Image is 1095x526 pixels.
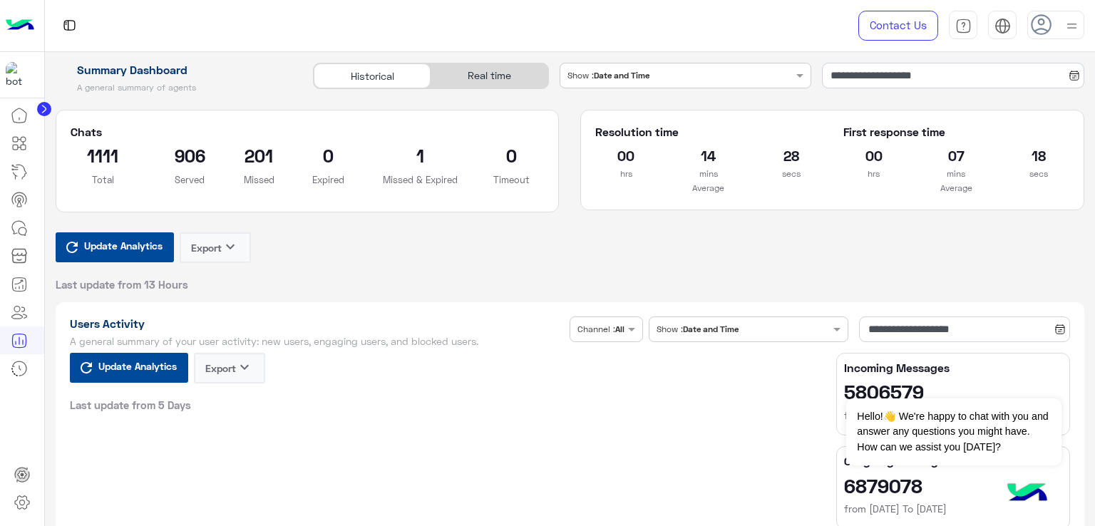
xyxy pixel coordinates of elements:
[843,144,905,167] h2: 00
[844,454,1062,468] h5: Outgoing Messages
[95,356,180,376] span: Update Analytics
[6,62,31,88] img: 1403182699927242
[925,167,987,181] p: mins
[431,63,547,88] div: Real time
[70,316,565,331] h1: Users Activity
[314,63,431,88] div: Historical
[1008,144,1069,167] h2: 18
[222,238,239,255] i: keyboard_arrow_down
[844,474,1062,497] h2: 6879078
[1063,17,1081,35] img: profile
[180,232,251,263] button: Exportkeyboard_arrow_down
[1002,469,1052,519] img: hulul-logo.png
[595,181,821,195] p: Average
[949,11,977,41] a: tab
[925,144,987,167] h2: 07
[595,125,821,139] h5: Resolution time
[1008,167,1069,181] p: secs
[844,361,1062,375] h5: Incoming Messages
[71,144,136,167] h2: 1111
[56,63,297,77] h1: Summary Dashboard
[678,144,739,167] h2: 14
[858,11,938,41] a: Contact Us
[383,172,458,187] p: Missed & Expired
[595,167,657,181] p: hrs
[236,359,253,376] i: keyboard_arrow_down
[244,144,274,167] h2: 201
[194,353,265,383] button: Exportkeyboard_arrow_down
[479,144,545,167] h2: 0
[479,172,545,187] p: Timeout
[615,324,624,334] b: All
[994,18,1011,34] img: tab
[761,167,822,181] p: secs
[70,398,191,412] span: Last update from 5 Days
[844,380,1062,403] h2: 5806579
[844,408,1062,423] h6: from [DATE] To [DATE]
[56,232,174,262] button: Update Analytics
[71,125,545,139] h5: Chats
[56,82,297,93] h5: A general summary of agents
[843,181,1069,195] p: Average
[843,167,905,181] p: hrs
[70,336,565,347] h5: A general summary of your user activity: new users, engaging users, and blocked users.
[70,353,188,383] button: Update Analytics
[157,144,222,167] h2: 906
[296,144,361,167] h2: 0
[244,172,274,187] p: Missed
[678,167,739,181] p: mins
[383,144,458,167] h2: 1
[71,172,136,187] p: Total
[61,16,78,34] img: tab
[81,236,166,255] span: Update Analytics
[594,70,649,81] b: Date and Time
[846,398,1061,465] span: Hello!👋 We're happy to chat with you and answer any questions you might have. How can we assist y...
[296,172,361,187] p: Expired
[56,277,188,292] span: Last update from 13 Hours
[955,18,972,34] img: tab
[595,144,657,167] h2: 00
[683,324,739,334] b: Date and Time
[844,502,1062,516] h6: from [DATE] To [DATE]
[761,144,822,167] h2: 28
[843,125,1069,139] h5: First response time
[6,11,34,41] img: Logo
[157,172,222,187] p: Served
